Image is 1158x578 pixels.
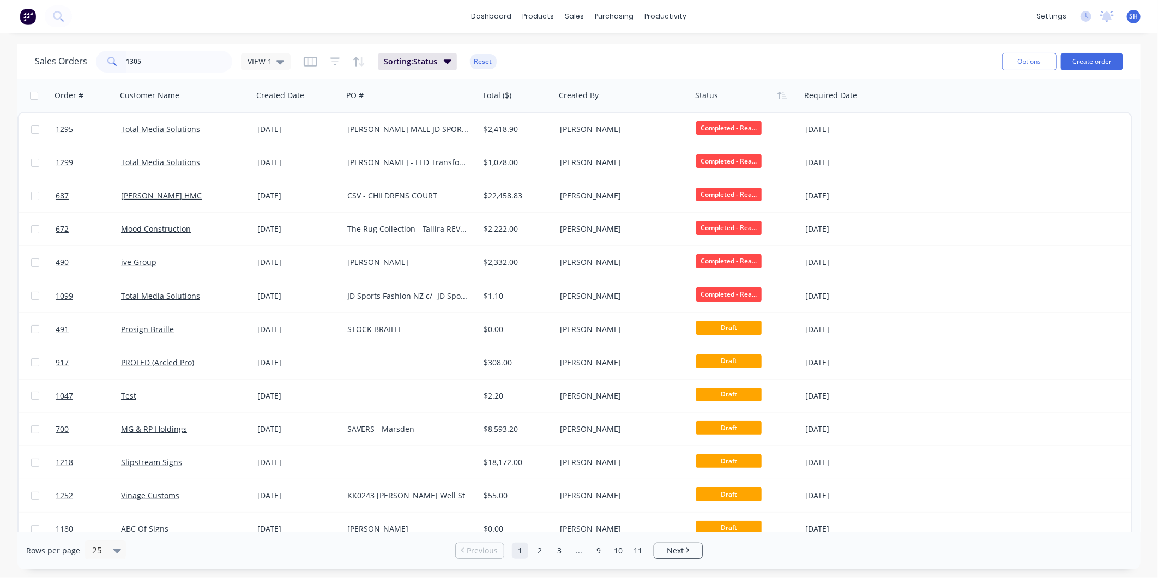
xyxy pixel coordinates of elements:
[805,357,892,368] div: [DATE]
[121,157,200,167] a: Total Media Solutions
[466,8,517,25] a: dashboard
[121,457,182,467] a: Slipstream Signs
[121,523,168,534] a: ABC Of Signs
[571,543,587,559] a: Jump forward
[248,56,272,67] span: VIEW 1
[56,124,73,135] span: 1295
[56,523,73,534] span: 1180
[696,354,762,368] span: Draft
[378,53,457,70] button: Sorting:Status
[805,124,892,135] div: [DATE]
[610,543,626,559] a: Page 10
[257,424,339,435] div: [DATE]
[55,90,83,101] div: Order #
[484,224,548,234] div: $2,222.00
[551,543,568,559] a: Page 3
[696,121,762,135] span: Completed - Rea...
[1130,11,1138,21] span: SH
[805,390,892,401] div: [DATE]
[560,157,681,168] div: [PERSON_NAME]
[560,523,681,534] div: [PERSON_NAME]
[56,479,121,512] a: 1252
[121,190,202,201] a: [PERSON_NAME] HMC
[1031,8,1072,25] div: settings
[347,124,468,135] div: [PERSON_NAME] MALL JD SPORTS
[347,291,468,302] div: JD Sports Fashion NZ c/- JD Sports Albany
[484,124,548,135] div: $2,418.90
[805,457,892,468] div: [DATE]
[256,90,304,101] div: Created Date
[467,545,498,556] span: Previous
[696,188,762,201] span: Completed - Rea...
[56,224,69,234] span: 672
[560,224,681,234] div: [PERSON_NAME]
[696,321,762,334] span: Draft
[560,324,681,335] div: [PERSON_NAME]
[26,545,80,556] span: Rows per page
[257,257,339,268] div: [DATE]
[121,424,187,434] a: MG & RP Holdings
[805,224,892,234] div: [DATE]
[121,291,200,301] a: Total Media Solutions
[560,357,681,368] div: [PERSON_NAME]
[56,324,69,335] span: 491
[590,8,640,25] div: purchasing
[121,224,191,234] a: Mood Construction
[121,257,156,267] a: ive Group
[257,224,339,234] div: [DATE]
[257,190,339,201] div: [DATE]
[484,157,548,168] div: $1,078.00
[56,490,73,501] span: 1252
[56,190,69,201] span: 687
[56,357,69,368] span: 917
[805,490,892,501] div: [DATE]
[257,357,339,368] div: [DATE]
[667,545,684,556] span: Next
[1002,53,1057,70] button: Options
[347,324,468,335] div: STOCK BRAILLE
[347,523,468,534] div: [PERSON_NAME]
[257,324,339,335] div: [DATE]
[805,291,892,302] div: [DATE]
[696,454,762,468] span: Draft
[56,213,121,245] a: 672
[805,190,892,201] div: [DATE]
[560,124,681,135] div: [PERSON_NAME]
[696,221,762,234] span: Completed - Rea...
[484,523,548,534] div: $0.00
[484,457,548,468] div: $18,172.00
[56,424,69,435] span: 700
[484,490,548,501] div: $55.00
[470,54,497,69] button: Reset
[805,257,892,268] div: [DATE]
[121,357,194,368] a: PROLED (Arcled Pro)
[121,390,136,401] a: Test
[560,190,681,201] div: [PERSON_NAME]
[56,157,73,168] span: 1299
[56,113,121,146] a: 1295
[257,490,339,501] div: [DATE]
[640,8,692,25] div: productivity
[451,543,707,559] ul: Pagination
[347,157,468,168] div: [PERSON_NAME] - LED Transformers
[590,543,607,559] a: Page 9
[56,446,121,479] a: 1218
[56,280,121,312] a: 1099
[56,257,69,268] span: 490
[56,390,73,401] span: 1047
[121,124,200,134] a: Total Media Solutions
[484,291,548,302] div: $1.10
[560,8,590,25] div: sales
[532,543,548,559] a: Page 2
[56,313,121,346] a: 491
[559,90,599,101] div: Created By
[56,146,121,179] a: 1299
[121,490,179,501] a: Vinage Customs
[560,390,681,401] div: [PERSON_NAME]
[56,513,121,545] a: 1180
[347,424,468,435] div: SAVERS - Marsden
[484,357,548,368] div: $308.00
[805,523,892,534] div: [DATE]
[56,246,121,279] a: 490
[696,287,762,301] span: Completed - Rea...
